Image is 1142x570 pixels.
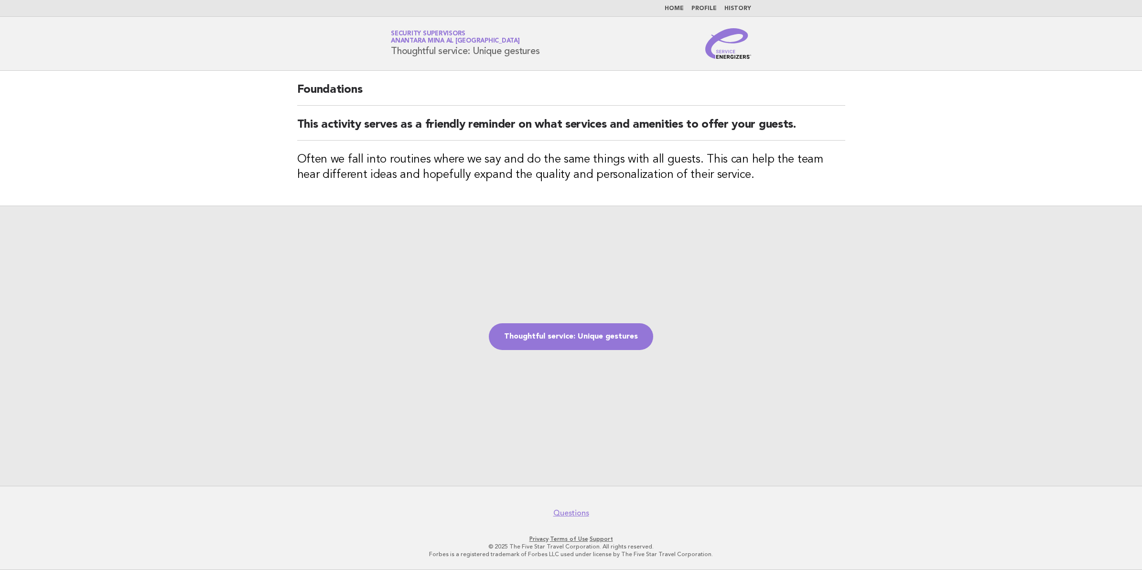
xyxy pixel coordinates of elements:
[665,6,684,11] a: Home
[297,152,845,183] h3: Often we fall into routines where we say and do the same things with all guests. This can help th...
[724,6,751,11] a: History
[279,543,863,550] p: © 2025 The Five Star Travel Corporation. All rights reserved.
[279,535,863,543] p: · ·
[297,82,845,106] h2: Foundations
[391,38,520,44] span: Anantara Mina al [GEOGRAPHIC_DATA]
[529,536,549,542] a: Privacy
[297,117,845,141] h2: This activity serves as a friendly reminder on what services and amenities to offer your guests.
[590,536,613,542] a: Support
[705,28,751,59] img: Service Energizers
[553,508,589,518] a: Questions
[550,536,588,542] a: Terms of Use
[489,323,653,350] a: Thoughtful service: Unique gestures
[691,6,717,11] a: Profile
[391,31,520,44] a: Security SupervisorsAnantara Mina al [GEOGRAPHIC_DATA]
[279,550,863,558] p: Forbes is a registered trademark of Forbes LLC used under license by The Five Star Travel Corpora...
[391,31,539,56] h1: Thoughtful service: Unique gestures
